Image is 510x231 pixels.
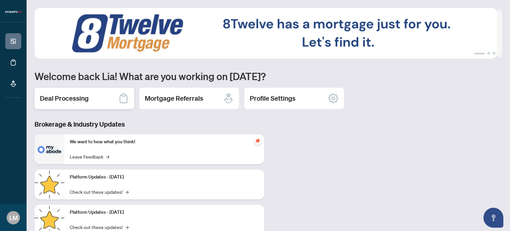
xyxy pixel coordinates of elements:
[40,94,89,103] h2: Deal Processing
[483,208,503,228] button: Open asap
[487,52,490,55] button: 2
[70,138,259,146] p: We want to hear what you think!
[70,223,128,231] a: Check out these updates!→
[493,52,495,55] button: 3
[5,10,21,14] img: logo
[70,209,259,216] p: Platform Updates - [DATE]
[250,94,296,103] h2: Profile Settings
[35,70,502,82] h1: Welcome back Lia! What are you working on [DATE]?
[125,223,128,231] span: →
[145,94,203,103] h2: Mortgage Referrals
[70,188,128,195] a: Check out these updates!→
[254,137,262,145] span: pushpin
[35,170,64,199] img: Platform Updates - July 21, 2025
[70,173,259,181] p: Platform Updates - [DATE]
[9,213,18,222] span: LM
[70,153,109,160] a: Leave Feedback→
[35,134,64,164] img: We want to hear what you think!
[35,8,497,58] img: Slide 0
[106,153,109,160] span: →
[125,188,128,195] span: →
[35,120,264,129] h3: Brokerage & Industry Updates
[474,52,485,55] button: 1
